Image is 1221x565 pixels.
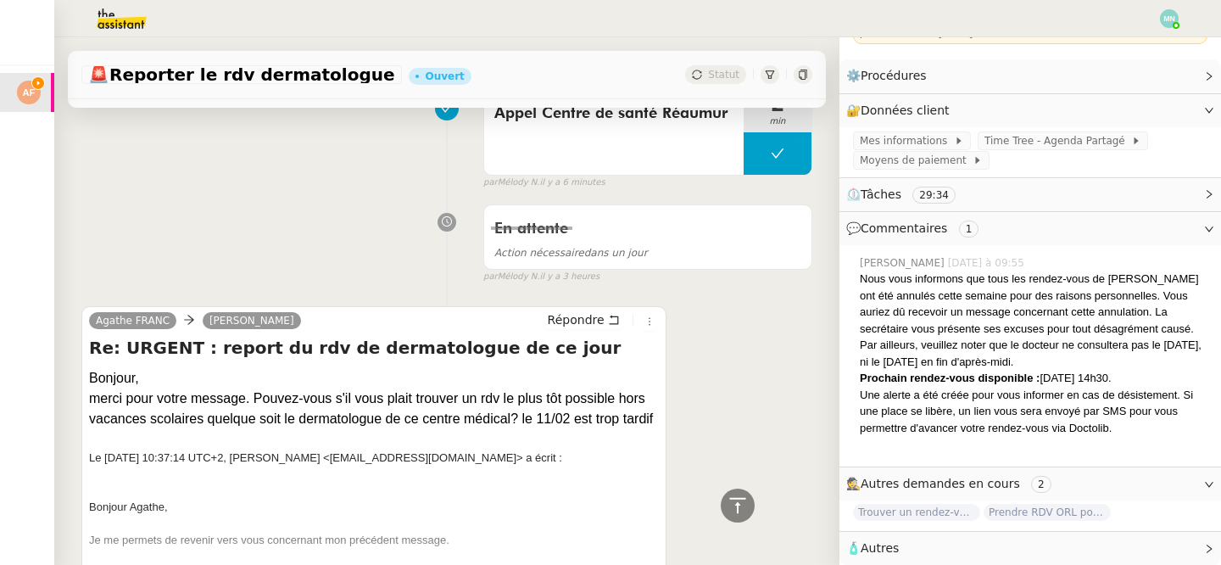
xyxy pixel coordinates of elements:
[861,541,899,555] span: Autres
[839,212,1221,245] div: 💬Commentaires 1
[959,221,979,238] nz-tag: 1
[542,310,626,329] button: Répondre
[494,247,648,259] span: dans un jour
[209,315,294,327] span: [PERSON_NAME]
[846,541,899,555] span: 🧴
[539,270,599,284] span: il y a 3 heures
[839,178,1221,211] div: ⏲️Tâches 29:34
[860,255,948,271] span: [PERSON_NAME]
[860,132,954,149] span: Mes informations
[861,477,1020,490] span: Autres demandes en cours
[89,368,659,389] div: Bonjour,
[839,94,1221,127] div: 🔐Données client
[494,221,568,237] span: En attente
[860,152,973,169] span: Moyens de paiement
[846,221,985,235] span: 💬
[860,271,1207,337] div: Nous vous informons que tous les rendez-vous de [PERSON_NAME] ont été annulés cette semaine pour ...
[483,176,605,190] small: Mélody N.
[861,69,927,82] span: Procédures
[1031,476,1051,493] nz-tag: 2
[426,71,465,81] div: Ouvert
[494,101,733,126] span: Appel Centre de santé Réaumur
[860,337,1207,370] div: Par ailleurs, veuillez noter que le docteur ne consultera pas le [DATE], ni le [DATE] en fin d'ap...
[744,94,811,115] span: 2
[846,187,970,201] span: ⏲️
[984,132,1131,149] span: Time Tree - Agenda Partagé
[708,69,739,81] span: Statut
[846,101,956,120] span: 🔐
[860,370,1207,387] div: [DATE] 14h30.
[89,499,659,516] div: Bonjour Agathe﻿,
[89,532,659,549] div: Je me permets de revenir vers vous concernant mon précédent message.
[89,336,659,360] h4: Re: URGENT : report du rdv de dermatologue de ce jour
[744,115,811,129] span: min
[17,81,41,104] img: svg
[89,389,659,429] div: merci pour votre message. Pouvez-vous s'il vous plait trouver un rdv le plus tôt possible hors va...
[846,477,1058,490] span: 🕵️
[88,64,109,85] span: 🚨
[548,311,605,328] span: Répondre
[861,221,947,235] span: Commentaires
[1160,9,1179,28] img: svg
[483,270,599,284] small: Mélody N.
[89,313,176,328] a: Agathe FRANC
[539,176,605,190] span: il y a 6 minutes
[88,66,395,83] span: Reporter le rdv dermatologue
[494,247,584,259] span: Action nécessaire
[839,59,1221,92] div: ⚙️Procédures
[89,450,659,467] div: Le [DATE] 10:37:14 UTC+2, [PERSON_NAME] <[EMAIL_ADDRESS][DOMAIN_NAME]> a écrit :
[483,270,498,284] span: par
[912,187,956,204] nz-tag: 29:34
[839,467,1221,501] div: 🕵️Autres demandes en cours 2
[984,504,1111,521] span: Prendre RDV ORL pour [PERSON_NAME]
[861,103,950,117] span: Données client
[853,504,980,521] span: Trouver un rendez-vous pour radio EOS
[860,387,1207,437] div: Une alerte a été créée pour vous informer en cas de désistement. Si une place se libère, un lien ...
[839,532,1221,565] div: 🧴Autres
[948,255,1028,271] span: [DATE] à 09:55
[861,187,901,201] span: Tâches
[846,66,934,86] span: ⚙️
[483,176,498,190] span: par
[860,372,1040,384] strong: Prochain rendez-vous disponible :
